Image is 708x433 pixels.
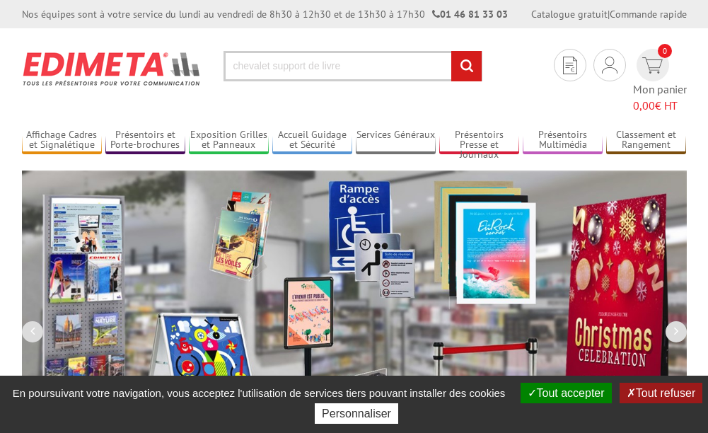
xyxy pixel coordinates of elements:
span: Mon panier [633,81,687,114]
a: Présentoirs Presse et Journaux [439,129,519,152]
a: Services Généraux [356,129,436,152]
a: Commande rapide [610,8,687,21]
span: En poursuivant votre navigation, vous acceptez l'utilisation de services tiers pouvant installer ... [6,387,513,399]
img: devis rapide [642,57,663,74]
img: devis rapide [602,57,617,74]
button: Tout accepter [521,383,612,403]
img: Présentoir, panneau, stand - Edimeta - PLV, affichage, mobilier bureau, entreprise [22,42,202,95]
a: devis rapide 0 Mon panier 0,00€ HT [633,49,687,114]
button: Tout refuser [620,383,702,403]
a: Affichage Cadres et Signalétique [22,129,102,152]
div: | [531,7,687,21]
a: Accueil Guidage et Sécurité [272,129,352,152]
a: Présentoirs et Porte-brochures [105,129,185,152]
div: Nos équipes sont à votre service du lundi au vendredi de 8h30 à 12h30 et de 13h30 à 17h30 [22,7,508,21]
strong: 01 46 81 33 03 [432,8,508,21]
input: rechercher [451,51,482,81]
span: € HT [633,98,687,114]
button: Personnaliser (fenêtre modale) [315,403,398,424]
a: Présentoirs Multimédia [523,129,603,152]
a: Classement et Rangement [606,129,686,152]
a: Exposition Grilles et Panneaux [189,129,269,152]
input: Rechercher un produit ou une référence... [224,51,482,81]
img: devis rapide [563,57,577,74]
span: 0,00 [633,98,655,112]
a: Catalogue gratuit [531,8,608,21]
span: 0 [658,44,672,58]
